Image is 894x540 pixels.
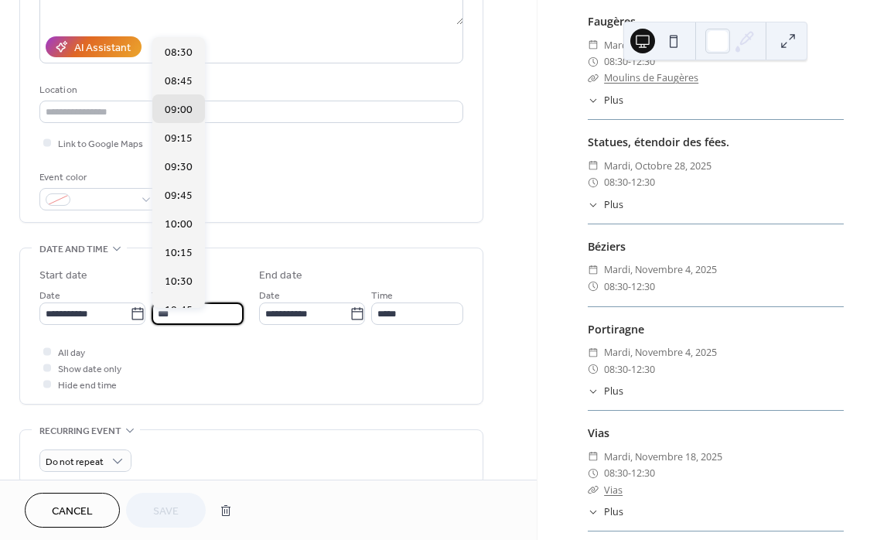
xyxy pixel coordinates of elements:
[588,174,599,190] div: ​
[371,288,393,304] span: Time
[604,71,698,84] a: Moulins de Faugères
[604,53,628,70] span: 08:30
[631,53,655,70] span: 12:30
[588,261,599,278] div: ​
[604,361,628,378] span: 08:30
[165,302,193,318] span: 10:45
[52,504,93,520] span: Cancel
[58,345,85,361] span: All day
[39,423,121,439] span: Recurring event
[74,40,131,56] div: AI Assistant
[588,14,636,29] a: Faugères
[39,82,460,98] div: Location
[588,361,599,378] div: ​
[588,158,599,174] div: ​
[604,505,623,520] span: Plus
[588,384,624,399] button: ​Plus
[165,101,193,118] span: 09:00
[628,465,631,481] span: -
[152,288,173,304] span: Time
[165,273,193,289] span: 10:30
[604,344,717,361] span: mardi, novembre 4, 2025
[588,321,844,338] div: Portiragne
[631,465,655,481] span: 12:30
[165,159,193,175] span: 09:30
[588,344,599,361] div: ​
[588,505,599,520] div: ​
[604,449,722,465] span: mardi, novembre 18, 2025
[588,449,599,465] div: ​
[165,187,193,203] span: 09:45
[588,482,599,498] div: ​
[58,136,143,152] span: Link to Google Maps
[588,94,599,108] div: ​
[588,279,599,295] div: ​
[604,484,623,497] a: Vias
[604,174,628,190] span: 08:30
[46,36,142,57] button: AI Assistant
[259,288,280,304] span: Date
[604,261,717,278] span: mardi, novembre 4, 2025
[604,158,711,174] span: mardi, octobre 28, 2025
[588,94,624,108] button: ​Plus
[588,198,624,213] button: ​Plus
[631,174,655,190] span: 12:30
[588,37,599,53] div: ​
[588,426,609,440] a: Vias
[588,70,599,86] div: ​
[165,216,193,232] span: 10:00
[46,453,104,471] span: Do not repeat
[25,493,120,528] button: Cancel
[588,134,844,151] div: Statues, étendoir des fées.
[604,384,623,399] span: Plus
[588,238,844,255] div: Béziers
[39,268,87,284] div: Start date
[39,169,155,186] div: Event color
[165,73,193,89] span: 08:45
[165,130,193,146] span: 09:15
[165,244,193,261] span: 10:15
[604,279,628,295] span: 08:30
[604,37,711,53] span: mardi, octobre 21, 2025
[628,361,631,378] span: -
[604,198,623,213] span: Plus
[588,505,624,520] button: ​Plus
[628,174,631,190] span: -
[588,384,599,399] div: ​
[259,268,302,284] div: End date
[39,288,60,304] span: Date
[39,241,108,258] span: Date and time
[604,94,623,108] span: Plus
[58,361,121,378] span: Show date only
[631,361,655,378] span: 12:30
[628,53,631,70] span: -
[58,378,117,394] span: Hide end time
[588,198,599,213] div: ​
[604,465,628,481] span: 08:30
[631,279,655,295] span: 12:30
[588,465,599,481] div: ​
[628,279,631,295] span: -
[165,44,193,60] span: 08:30
[588,53,599,70] div: ​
